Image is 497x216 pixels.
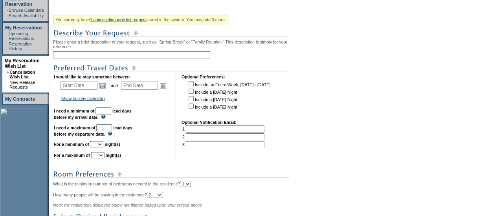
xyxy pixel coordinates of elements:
[9,31,34,41] a: Upcoming Reservations
[9,8,44,13] a: Browse Calendars
[121,82,158,90] input: Date format: M/D/Y. Shortcut keys: [T] for Today. [UP] or [.] for Next Day. [DOWN] or [,] for Pre...
[9,80,35,89] a: New Release Requests
[9,70,35,79] a: Cancellation Wish List
[105,142,120,147] b: night(s)
[54,109,132,120] b: lead days before my arrival date.
[53,169,289,179] img: subTtlRoomPreferences.gif
[187,80,270,114] td: Include an Entire Week, [DATE] - [DATE] Include a [DATE] Night Include a [DATE] Night Include a [...
[182,120,237,125] b: Optional Notification Email:
[5,58,40,69] a: My Reservation Wish List
[6,70,9,74] b: »
[7,8,8,13] td: ·
[54,109,94,113] b: I need a minimum of
[54,142,89,147] b: For a minimum of
[9,13,44,18] a: Search Availability
[182,141,264,148] td: 3.
[7,13,8,18] td: ·
[54,153,90,158] b: For a maximum of
[182,133,264,140] td: 2.
[90,17,147,22] a: 1 cancellation wish list request
[53,15,228,24] div: You currently have stored in the system. You may add 3 more.
[5,96,35,102] a: My Contracts
[98,81,107,90] a: Open the calendar popup.
[6,80,9,89] td: ·
[5,25,42,31] a: My Reservations
[61,82,97,90] input: Date format: M/D/Y. Shortcut keys: [T] for Today. [UP] or [.] for Next Day. [DOWN] or [,] for Pre...
[101,114,106,119] img: questionMark_lightBlue.gif
[7,31,8,41] td: ·
[106,153,121,158] b: night(s)
[110,80,119,91] td: and
[54,125,95,130] b: I need a maximum of
[182,74,225,79] b: Optional Preferences:
[54,125,132,136] b: lead days before my departure date.
[53,203,202,207] span: Note: the residences displayed below are filtered based upon your criteria above
[159,81,167,90] a: Open the calendar popup.
[54,74,130,79] b: I would like to stay sometime between
[61,96,105,101] a: (show holiday calendar)
[9,42,32,51] a: Reservation History
[7,42,8,51] td: ·
[108,131,112,136] img: questionMark_lightBlue.gif
[182,125,264,133] td: 1.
